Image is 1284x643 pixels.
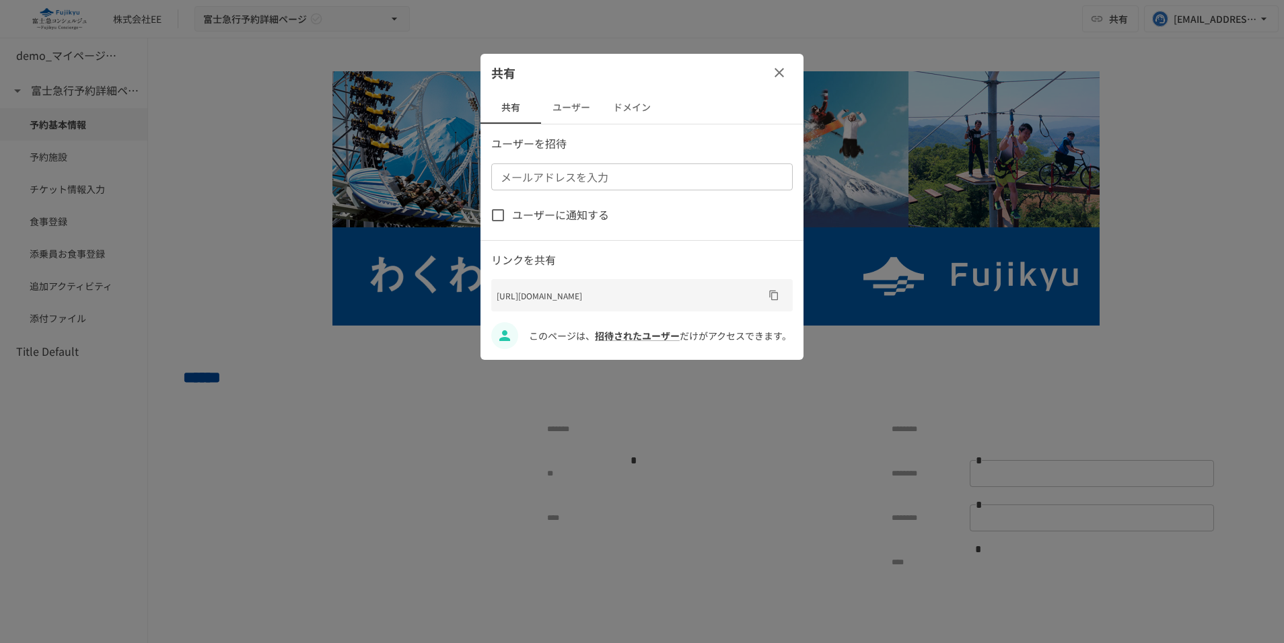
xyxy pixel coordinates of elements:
button: URLをコピー [763,285,785,306]
span: ユーザーに通知する [512,206,609,224]
p: リンクを共有 [491,252,793,269]
p: ユーザーを招待 [491,135,793,153]
button: 共有 [480,91,541,124]
div: 共有 [480,54,804,91]
p: [URL][DOMAIN_NAME] [497,289,763,302]
button: ユーザー [541,91,602,124]
a: 招待されたユーザー [595,329,680,342]
p: このページは、 だけがアクセスできます。 [529,328,793,343]
button: ドメイン [602,91,662,124]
